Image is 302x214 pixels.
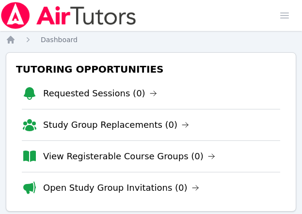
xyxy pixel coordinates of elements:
[41,35,78,45] a: Dashboard
[43,181,199,195] a: Open Study Group Invitations (0)
[43,118,189,132] a: Study Group Replacements (0)
[41,36,78,44] span: Dashboard
[43,150,215,163] a: View Registerable Course Groups (0)
[14,61,288,78] h3: Tutoring Opportunities
[43,87,157,100] a: Requested Sessions (0)
[6,35,296,45] nav: Breadcrumb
